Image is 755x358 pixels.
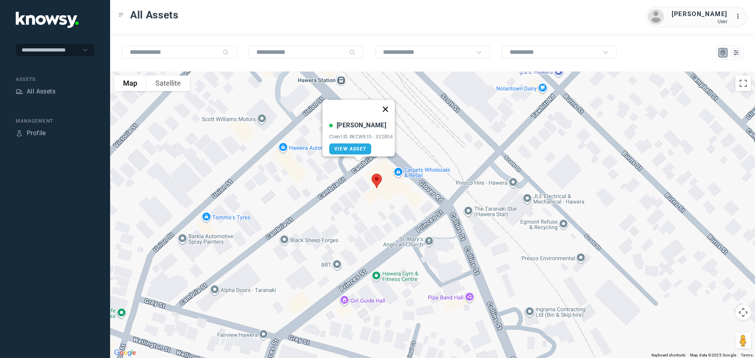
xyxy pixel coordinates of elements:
a: ProfileProfile [16,129,46,138]
div: Client ID #KCW835 - 332804 [329,134,393,140]
tspan: ... [736,13,744,19]
span: Map data ©2025 Google [690,353,736,357]
button: Drag Pegman onto the map to open Street View [735,333,751,349]
button: Map camera controls [735,305,751,320]
div: Profile [16,130,23,137]
span: View Asset [334,146,366,152]
a: AssetsAll Assets [16,87,55,96]
div: Search [349,49,355,55]
div: [PERSON_NAME] [672,9,727,19]
div: : [735,12,745,21]
div: User [672,19,727,24]
a: View Asset [329,143,371,154]
a: Open this area in Google Maps (opens a new window) [112,348,138,358]
div: List [733,49,740,56]
img: Google [112,348,138,358]
a: Terms (opens in new tab) [741,353,753,357]
button: Keyboard shortcuts [652,352,685,358]
img: Application Logo [16,12,79,28]
button: Show satellite imagery [146,75,190,91]
div: Management [16,117,94,125]
div: All Assets [27,87,55,96]
div: [PERSON_NAME] [337,121,386,130]
div: Toggle Menu [118,12,124,18]
span: All Assets [130,8,179,22]
div: Profile [27,129,46,138]
button: Toggle fullscreen view [735,75,751,91]
button: Show street map [114,75,146,91]
div: : [735,12,745,22]
div: Assets [16,76,94,83]
div: Map [720,49,727,56]
div: Search [223,49,229,55]
img: avatar.png [648,9,664,25]
button: Close [376,100,395,119]
div: Assets [16,88,23,95]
